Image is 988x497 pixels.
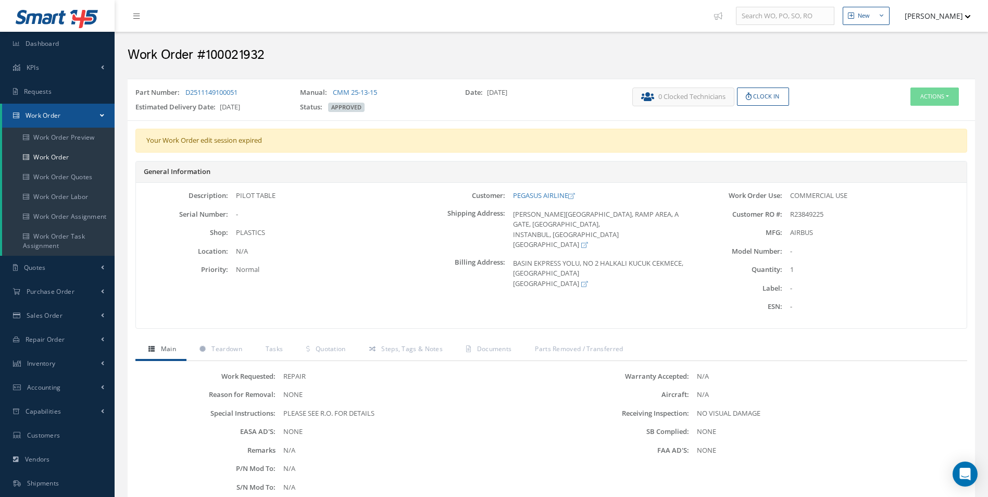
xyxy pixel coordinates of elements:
a: Teardown [186,339,253,361]
span: - [236,209,238,219]
span: Quotes [24,263,46,272]
a: Work Order Assignment [2,207,115,227]
div: - [782,283,967,294]
a: CMM 25-13-15 [333,88,377,97]
div: N/A [228,246,412,257]
span: Capabilities [26,407,61,416]
div: NONE [689,427,965,437]
div: NONE [276,427,551,437]
label: MFG: [690,229,782,237]
button: Clock In [737,88,789,106]
label: Manual: [300,88,331,98]
label: EASA AD'S: [138,428,276,436]
span: Teardown [211,344,242,353]
a: Documents [453,339,522,361]
div: PLASTICS [228,228,412,238]
label: Remarks [138,446,276,454]
a: Tasks [253,339,294,361]
div: NONE [276,390,551,400]
label: P/N Mod To: [138,465,276,473]
span: 0 Clocked Technicians [658,92,726,102]
span: Accounting [27,383,61,392]
span: Requests [24,87,52,96]
h5: General Information [144,168,959,176]
label: Estimated Delivery Date: [135,102,220,113]
div: Your Work Order edit session expired [135,129,967,153]
div: REPAIR [276,371,551,382]
a: Work Order Labor [2,187,115,207]
button: 0 Clocked Technicians [632,88,734,106]
label: SB Complied: [552,428,689,436]
label: Warranty Accepted: [552,372,689,380]
div: PILOT TABLE [228,191,412,201]
span: Tasks [266,344,283,353]
div: NO VISUAL DAMAGE [689,408,965,419]
a: Work Order Quotes [2,167,115,187]
div: [DATE] [128,102,292,117]
span: Purchase Order [27,287,74,296]
label: Location: [136,247,228,255]
div: - [782,246,967,257]
a: PEGASUS AIRLINE [513,191,574,200]
div: BASIN EKPRESS YOLU, NO 2 HALKALI KUCUK CEKMECE, [GEOGRAPHIC_DATA] [GEOGRAPHIC_DATA] [505,258,690,289]
button: Actions [910,88,959,106]
span: Main [161,344,176,353]
div: COMMERCIAL USE [782,191,967,201]
label: S/N Mod To: [138,483,276,491]
span: APPROVED [328,103,365,112]
div: N/A [689,390,965,400]
a: Work Order [2,104,115,128]
span: Dashboard [26,39,59,48]
div: N/A [276,482,551,493]
label: Serial Number: [136,210,228,218]
div: [PERSON_NAME][GEOGRAPHIC_DATA], RAMP AREA, A GATE, [GEOGRAPHIC_DATA], INSTANBUL, [GEOGRAPHIC_DATA... [505,209,690,250]
span: Inventory [27,359,56,368]
div: N/A [276,445,551,456]
label: Shop: [136,229,228,237]
label: Receiving Inspection: [552,409,689,417]
div: N/A [276,464,551,474]
a: Main [135,339,186,361]
label: Description: [136,192,228,200]
label: Work Order Use: [690,192,782,200]
label: Priority: [136,266,228,274]
label: ESN: [690,303,782,310]
span: Work Order [26,111,61,120]
label: Customer RO #: [690,210,782,218]
div: - [782,302,967,312]
a: D2511149100051 [185,88,237,97]
div: Open Intercom Messenger [953,462,978,487]
div: [DATE] [457,88,622,102]
span: KPIs [27,63,39,72]
label: FAA AD'S: [552,446,689,454]
span: Documents [477,344,512,353]
div: PLEASE SEE R.O. FOR DETAILS [276,408,551,419]
span: Vendors [25,455,50,464]
label: Reason for Removal: [138,391,276,399]
span: Steps, Tags & Notes [381,344,443,353]
button: New [843,7,890,25]
label: Special Instructions: [138,409,276,417]
span: Parts Removed / Transferred [535,344,623,353]
h2: Work Order #100021932 [128,47,975,63]
a: Work Order [2,147,115,167]
span: Sales Order [27,311,62,320]
div: NONE [689,445,965,456]
label: Model Number: [690,247,782,255]
span: Repair Order [26,335,65,344]
label: Part Number: [135,88,184,98]
div: Normal [228,265,412,275]
a: Work Order Preview [2,128,115,147]
label: Shipping Address: [413,209,505,250]
label: Quantity: [690,266,782,274]
label: Aircraft: [552,391,689,399]
span: Shipments [27,479,59,488]
label: Billing Address: [413,258,505,289]
a: Steps, Tags & Notes [356,339,453,361]
label: Date: [465,88,487,98]
label: Label: [690,284,782,292]
a: Work Order Task Assignment [2,227,115,256]
span: Customers [27,431,60,440]
a: Quotation [293,339,356,361]
div: New [858,11,870,20]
